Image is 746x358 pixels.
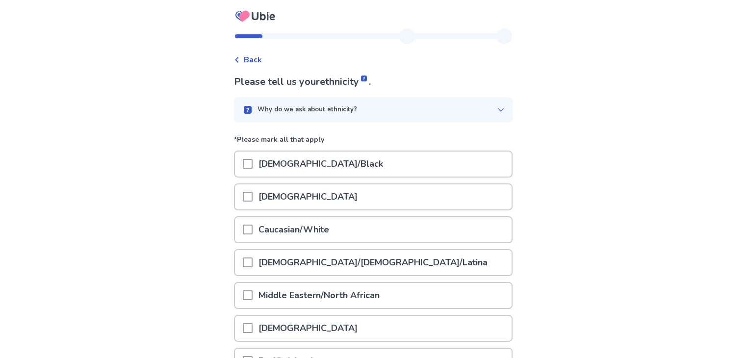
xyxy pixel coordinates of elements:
p: [DEMOGRAPHIC_DATA] [253,184,363,209]
p: Please tell us your . [234,75,513,89]
p: Why do we ask about ethnicity? [257,105,357,115]
p: [DEMOGRAPHIC_DATA]/[DEMOGRAPHIC_DATA]/Latina [253,250,493,275]
p: [DEMOGRAPHIC_DATA]/Black [253,152,389,177]
span: ethnicity [320,75,369,88]
span: Back [244,54,262,66]
p: Caucasian/White [253,217,335,242]
p: [DEMOGRAPHIC_DATA] [253,316,363,341]
p: *Please mark all that apply [234,134,513,151]
p: Middle Eastern/North African [253,283,386,308]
